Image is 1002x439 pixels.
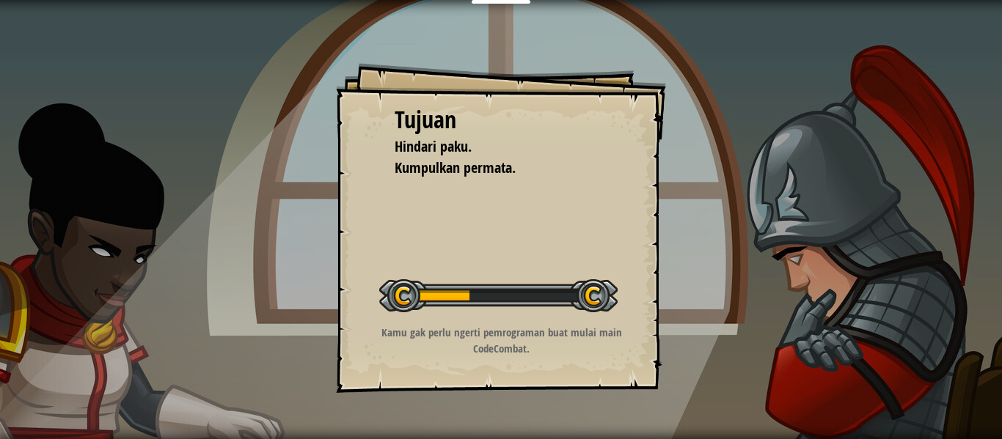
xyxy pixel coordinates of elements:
span: Hindari paku. [395,136,472,156]
li: Kumpulkan permata. [376,158,604,179]
li: Hindari paku. [376,136,604,158]
div: Tujuan [395,103,607,137]
span: Kumpulkan permata. [395,158,516,177]
p: Kamu gak perlu ngerti pemrograman buat mulai main CodeCombat. [354,325,648,356]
